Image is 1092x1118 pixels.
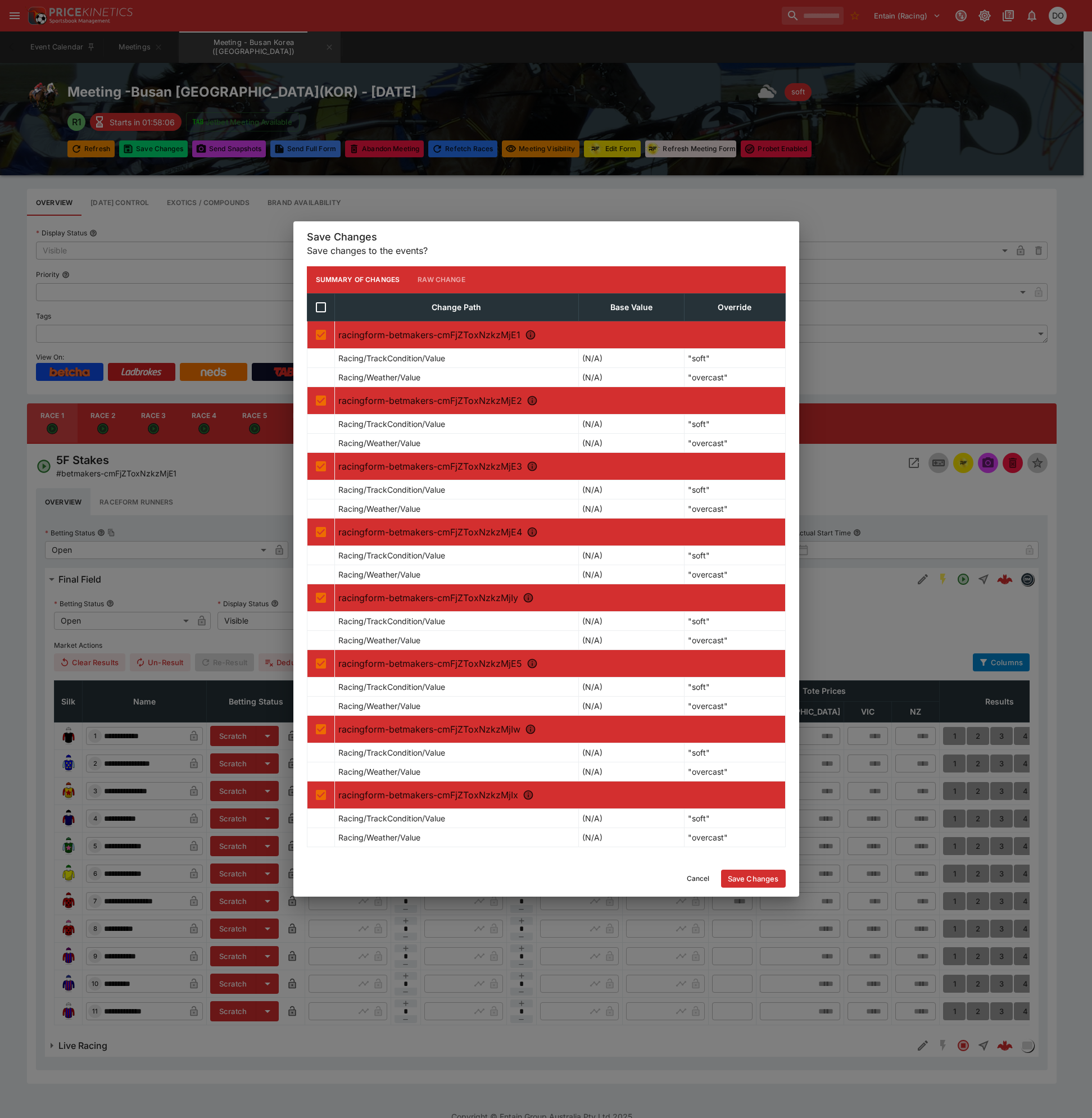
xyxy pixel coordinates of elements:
button: Summary of Changes [307,266,409,293]
svg: R7 - 1M 1F Hcap [525,724,536,735]
td: "overcast" [684,499,785,518]
p: racingform-betmakers-cmFjZToxNzkzMjIx [338,788,782,802]
td: (N/A) [578,433,684,452]
h5: Save Changes [307,230,786,243]
p: Racing/Weather/Value [338,569,420,580]
td: (N/A) [578,743,684,762]
p: racingform-betmakers-cmFjZToxNzkzMjE3 [338,460,782,473]
td: (N/A) [578,828,684,847]
p: Save changes to the events? [307,244,786,257]
p: Racing/Weather/Value [338,634,420,646]
svg: R8 - 1M Hcap [523,789,534,801]
td: "soft" [684,414,785,433]
td: (N/A) [578,630,684,649]
th: Override [684,293,785,321]
th: Base Value [578,293,684,321]
td: (N/A) [578,677,684,696]
svg: R6 - 7F Hcap [527,658,538,669]
svg: R4 - 7F Hcap [527,526,538,538]
td: (N/A) [578,414,684,433]
p: racingform-betmakers-cmFjZToxNzkzMjE4 [338,525,782,539]
td: "overcast" [684,696,785,715]
td: (N/A) [578,499,684,518]
td: "soft" [684,677,785,696]
td: (N/A) [578,546,684,565]
button: Cancel [680,870,717,888]
td: (N/A) [578,348,684,367]
p: racingform-betmakers-cmFjZToxNzkzMjIy [338,591,782,605]
td: "overcast" [684,828,785,847]
p: Racing/Weather/Value [338,371,420,383]
td: "soft" [684,546,785,565]
p: Racing/Weather/Value [338,700,420,712]
p: Racing/TrackCondition/Value [338,615,445,627]
p: Racing/TrackCondition/Value [338,681,445,693]
td: (N/A) [578,565,684,584]
p: racingform-betmakers-cmFjZToxNzkzMjE1 [338,328,782,342]
p: racingform-betmakers-cmFjZToxNzkzMjIw [338,722,782,736]
svg: R2 - 6F Stakes [527,395,538,406]
td: (N/A) [578,696,684,715]
td: (N/A) [578,611,684,630]
td: "overcast" [684,762,785,781]
button: Raw Change [409,266,474,293]
p: Racing/TrackCondition/Value [338,549,445,561]
td: "soft" [684,348,785,367]
p: Racing/Weather/Value [338,766,420,778]
button: Save Changes [721,870,786,888]
td: "soft" [684,743,785,762]
td: (N/A) [578,480,684,499]
svg: R3 - 6F Hcap [527,461,538,472]
td: "soft" [684,480,785,499]
td: (N/A) [578,762,684,781]
p: Racing/TrackCondition/Value [338,747,445,758]
td: (N/A) [578,367,684,387]
td: "soft" [684,611,785,630]
td: "overcast" [684,367,785,387]
p: Racing/TrackCondition/Value [338,352,445,364]
p: racingform-betmakers-cmFjZToxNzkzMjE2 [338,394,782,407]
p: Racing/Weather/Value [338,437,420,449]
p: Racing/TrackCondition/Value [338,812,445,824]
p: Racing/TrackCondition/Value [338,418,445,430]
p: Racing/Weather/Value [338,831,420,843]
th: Change Path [334,293,578,321]
p: Racing/Weather/Value [338,503,420,515]
td: (N/A) [578,808,684,828]
td: "overcast" [684,565,785,584]
svg: R5 - 7F Hcap [523,592,534,603]
svg: R1 - 5F Stakes [525,329,536,340]
p: racingform-betmakers-cmFjZToxNzkzMjE5 [338,657,782,670]
td: "soft" [684,808,785,828]
td: "overcast" [684,433,785,452]
td: "overcast" [684,630,785,649]
p: Racing/TrackCondition/Value [338,484,445,496]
